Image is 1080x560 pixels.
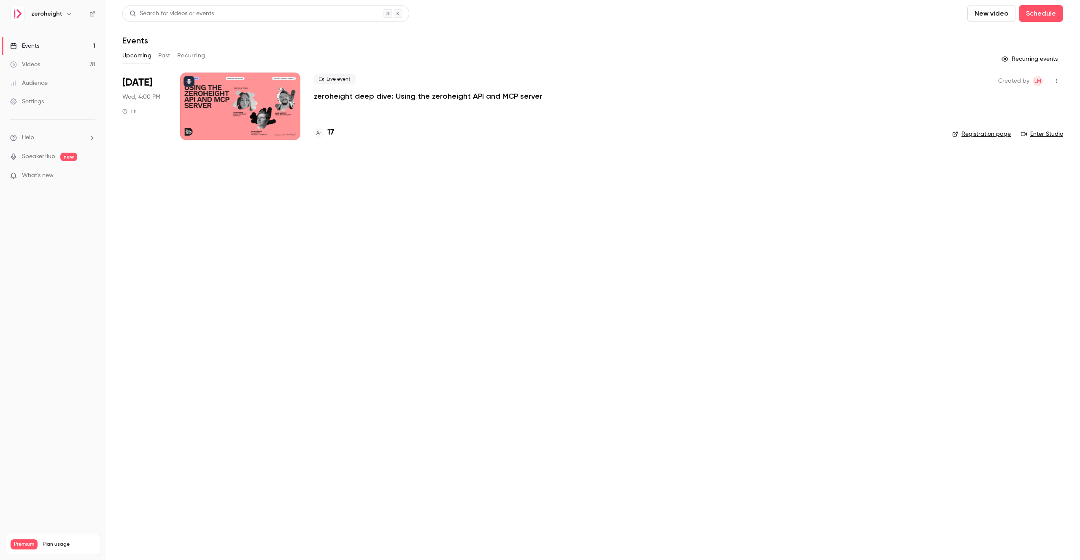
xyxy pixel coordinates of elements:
[10,133,95,142] li: help-dropdown-opener
[122,49,151,62] button: Upcoming
[314,74,356,84] span: Live event
[10,97,44,106] div: Settings
[327,127,334,138] h4: 17
[10,42,39,50] div: Events
[60,153,77,161] span: new
[122,108,137,115] div: 1 h
[177,49,205,62] button: Recurring
[314,91,542,101] a: zeroheight deep dive: Using the zeroheight API and MCP server
[952,130,1011,138] a: Registration page
[122,35,148,46] h1: Events
[22,171,54,180] span: What's new
[122,73,167,140] div: Sep 24 Wed, 4:00 PM (Europe/London)
[10,79,48,87] div: Audience
[1019,5,1063,22] button: Schedule
[22,133,34,142] span: Help
[1021,130,1063,138] a: Enter Studio
[31,10,62,18] h6: zeroheight
[11,7,24,21] img: zeroheight
[11,539,38,549] span: Premium
[158,49,170,62] button: Past
[998,52,1063,66] button: Recurring events
[10,60,40,69] div: Videos
[314,127,334,138] a: 17
[43,541,95,548] span: Plan usage
[85,172,95,180] iframe: Noticeable Trigger
[1033,76,1043,86] span: Luke Murphy
[1034,76,1041,86] span: LM
[122,76,152,89] span: [DATE]
[130,9,214,18] div: Search for videos or events
[122,93,160,101] span: Wed, 4:00 PM
[22,152,55,161] a: SpeakerHub
[998,76,1029,86] span: Created by
[967,5,1015,22] button: New video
